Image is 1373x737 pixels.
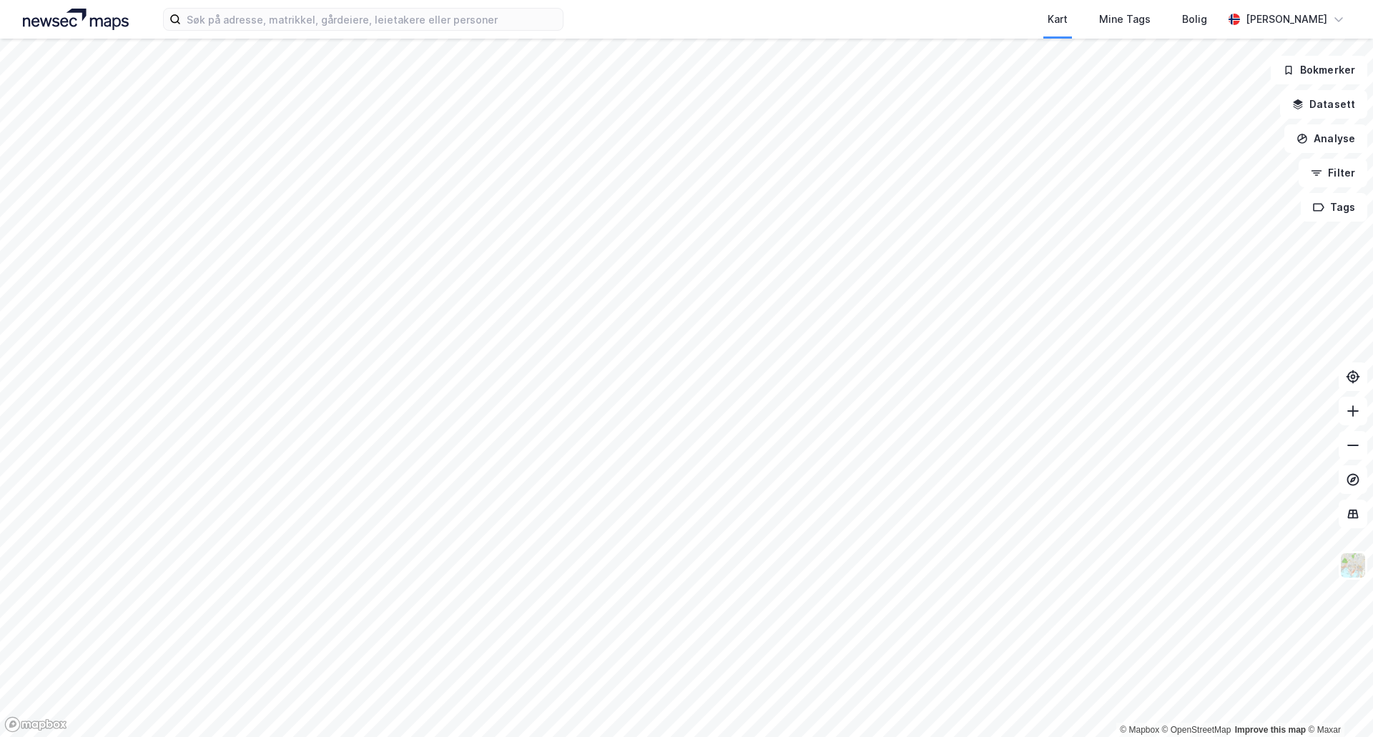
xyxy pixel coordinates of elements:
[1120,725,1159,735] a: Mapbox
[23,9,129,30] img: logo.a4113a55bc3d86da70a041830d287a7e.svg
[1099,11,1151,28] div: Mine Tags
[1284,124,1367,153] button: Analyse
[1339,552,1367,579] img: Z
[1280,90,1367,119] button: Datasett
[1246,11,1327,28] div: [PERSON_NAME]
[4,716,67,733] a: Mapbox homepage
[1301,193,1367,222] button: Tags
[181,9,563,30] input: Søk på adresse, matrikkel, gårdeiere, leietakere eller personer
[1271,56,1367,84] button: Bokmerker
[1301,668,1373,737] div: Kontrollprogram for chat
[1182,11,1207,28] div: Bolig
[1299,159,1367,187] button: Filter
[1301,668,1373,737] iframe: Chat Widget
[1235,725,1306,735] a: Improve this map
[1162,725,1231,735] a: OpenStreetMap
[1048,11,1068,28] div: Kart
